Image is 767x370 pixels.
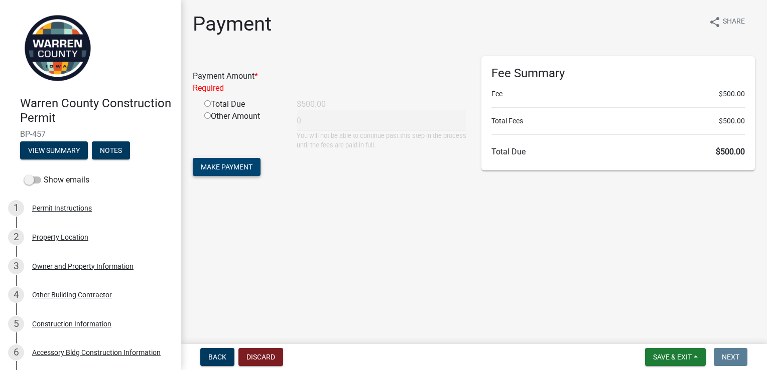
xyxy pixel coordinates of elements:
button: Notes [92,141,130,159]
div: Other Building Contractor [32,291,112,298]
wm-modal-confirm: Summary [20,147,88,155]
button: shareShare [701,12,753,32]
div: Owner and Property Information [32,263,134,270]
div: 4 [8,287,24,303]
button: Back [200,348,234,366]
span: Next [722,353,739,361]
li: Fee [491,89,745,99]
li: Total Fees [491,116,745,126]
label: Show emails [24,174,89,186]
span: Make Payment [201,163,252,171]
span: $500.00 [716,147,745,156]
div: 1 [8,200,24,216]
span: Back [208,353,226,361]
button: Save & Exit [645,348,706,366]
button: Next [714,348,747,366]
span: BP-457 [20,129,161,139]
div: 2 [8,229,24,245]
div: Payment Amount [185,70,474,94]
span: $500.00 [719,89,745,99]
div: Total Due [197,98,289,110]
span: Share [723,16,745,28]
button: View Summary [20,141,88,159]
div: Other Amount [197,110,289,150]
div: Permit Instructions [32,205,92,212]
h6: Fee Summary [491,66,745,81]
div: Property Location [32,234,88,241]
div: Required [193,82,466,94]
h1: Payment [193,12,272,36]
div: 3 [8,258,24,274]
div: 6 [8,344,24,360]
div: 5 [8,316,24,332]
span: $500.00 [719,116,745,126]
button: Make Payment [193,158,261,176]
img: Warren County, Iowa [20,11,95,86]
h6: Total Due [491,147,745,156]
div: Construction Information [32,320,111,327]
i: share [709,16,721,28]
h4: Warren County Construction Permit [20,96,173,125]
span: Save & Exit [653,353,692,361]
button: Discard [238,348,283,366]
div: Accessory Bldg Construction Information [32,349,161,356]
wm-modal-confirm: Notes [92,147,130,155]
